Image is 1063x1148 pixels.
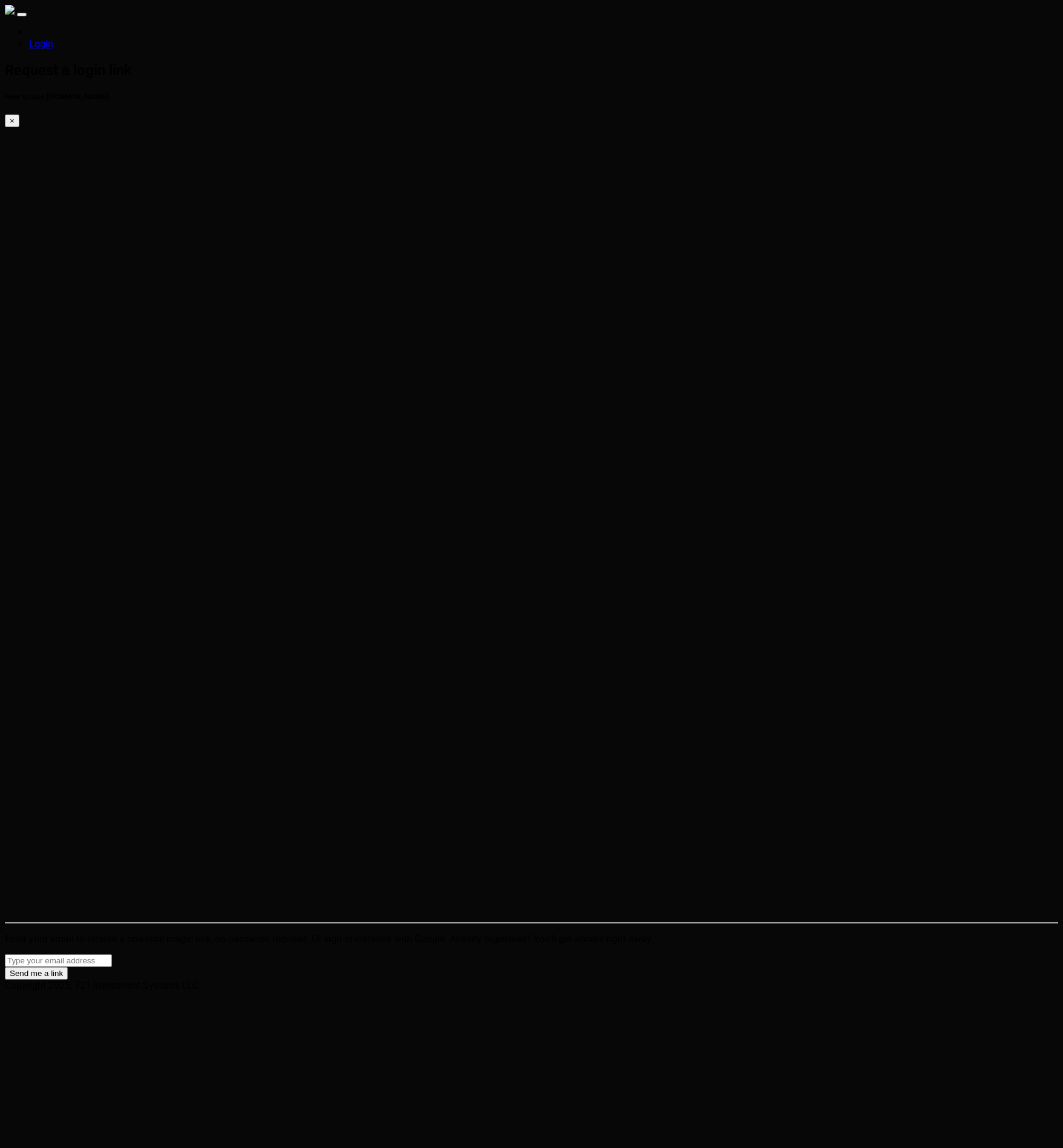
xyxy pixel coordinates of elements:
[17,13,27,16] button: Toggle navigation
[5,933,1058,945] p: Enter your email to receive a one-time magic link, no password required. Or sign in instantly wit...
[5,62,1058,79] h2: Request a login link
[5,980,1058,991] div: Copyright 2025, 721 Investment Systems LLC
[29,38,53,50] a: Login
[10,116,15,125] span: ×
[5,954,112,967] input: Type your email address
[5,967,68,980] button: Send me a link
[5,127,1058,917] iframe: Album Cover for Website without music Widescreen version.mp4
[5,5,15,15] img: sparktrade.png
[5,92,1058,101] h5: How to Use [DOMAIN_NAME]
[5,114,19,127] button: ×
